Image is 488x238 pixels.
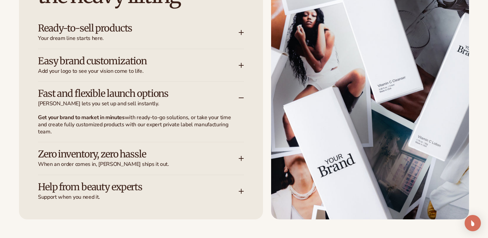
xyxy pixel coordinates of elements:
[38,114,125,121] strong: Get your brand to market in minutes
[38,114,236,135] p: with ready-to-go solutions, or take your time and create fully customized products with our exper...
[38,23,218,34] h3: Ready-to-sell products
[38,149,218,159] h3: Zero inventory, zero hassle
[38,161,239,168] span: When an order comes in, [PERSON_NAME] ships it out.
[38,56,218,66] h3: Easy brand customization
[38,88,218,99] h3: Fast and flexible launch options
[38,68,239,75] span: Add your logo to see your vision come to life.
[38,194,239,201] span: Support when you need it.
[38,35,239,42] span: Your dream line starts here.
[465,215,481,231] div: Open Intercom Messenger
[38,100,239,107] span: [PERSON_NAME] lets you set up and sell instantly.
[38,182,218,192] h3: Help from beauty experts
